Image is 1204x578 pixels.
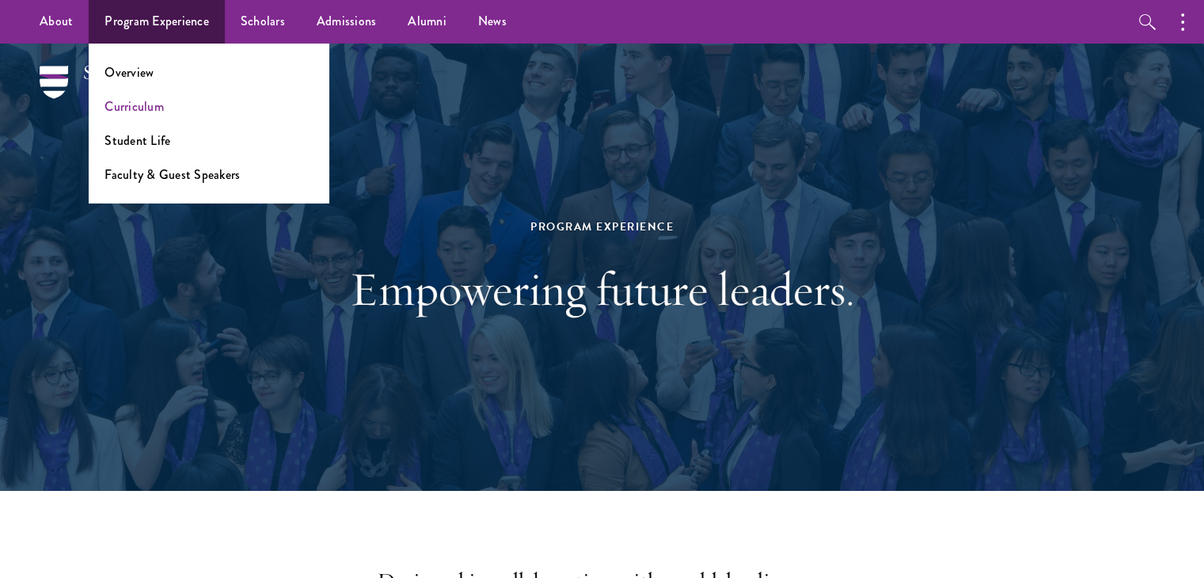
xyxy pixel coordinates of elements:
[104,165,240,184] a: Faculty & Guest Speakers
[329,217,875,237] div: Program Experience
[104,131,170,150] a: Student Life
[104,97,164,116] a: Curriculum
[329,260,875,318] h1: Empowering future leaders.
[104,63,154,82] a: Overview
[40,66,206,121] img: Schwarzman Scholars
